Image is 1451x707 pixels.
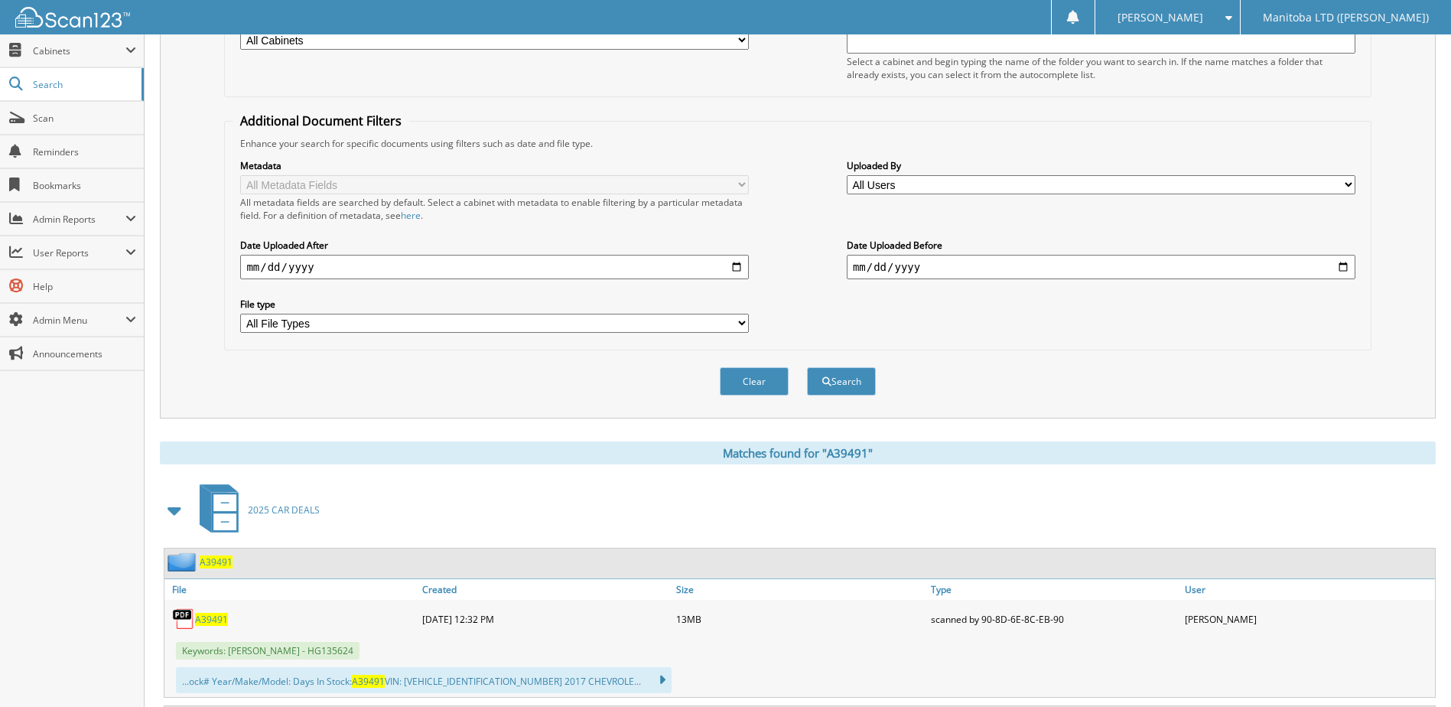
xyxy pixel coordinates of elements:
div: Enhance your search for specific documents using filters such as date and file type. [233,137,1362,150]
a: A39491 [200,555,233,569]
iframe: Chat Widget [1375,634,1451,707]
a: A39491 [195,613,228,626]
a: Type [927,579,1181,600]
span: Scan [33,112,136,125]
span: [PERSON_NAME] [1118,13,1203,22]
span: A39491 [352,675,385,688]
a: Size [672,579,926,600]
span: Manitoba LTD ([PERSON_NAME]) [1263,13,1429,22]
div: 13MB [672,604,926,634]
span: Cabinets [33,44,125,57]
div: [PERSON_NAME] [1181,604,1435,634]
a: here [401,209,421,222]
span: Keywords: [PERSON_NAME] - HG135624 [176,642,359,660]
a: File [164,579,418,600]
input: start [240,255,749,279]
label: File type [240,298,749,311]
span: Admin Reports [33,213,125,226]
span: Help [33,280,136,293]
label: Metadata [240,159,749,172]
img: PDF.png [172,608,195,630]
div: Select a cabinet and begin typing the name of the folder you want to search in. If the name match... [847,55,1355,81]
span: Admin Menu [33,314,125,327]
div: [DATE] 12:32 PM [418,604,672,634]
div: All metadata fields are searched by default. Select a cabinet with metadata to enable filtering b... [240,196,749,222]
legend: Additional Document Filters [233,112,409,129]
span: 2025 CAR DEALS [248,503,320,516]
label: Date Uploaded After [240,239,749,252]
img: folder2.png [168,552,200,572]
input: end [847,255,1355,279]
div: ...ock# Year/Make/Model: Days In Stock: VIN: [VEHICLE_IDENTIFICATION_NUMBER] 2017 CHEVROLE... [176,667,672,693]
a: 2025 CAR DEALS [190,480,320,540]
span: Reminders [33,145,136,158]
button: Clear [720,367,789,396]
span: Search [33,78,134,91]
span: Announcements [33,347,136,360]
button: Search [807,367,876,396]
span: User Reports [33,246,125,259]
img: scan123-logo-white.svg [15,7,130,28]
label: Date Uploaded Before [847,239,1355,252]
a: Created [418,579,672,600]
span: Bookmarks [33,179,136,192]
label: Uploaded By [847,159,1355,172]
div: scanned by 90-8D-6E-8C-EB-90 [927,604,1181,634]
a: User [1181,579,1435,600]
div: Matches found for "A39491" [160,441,1436,464]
